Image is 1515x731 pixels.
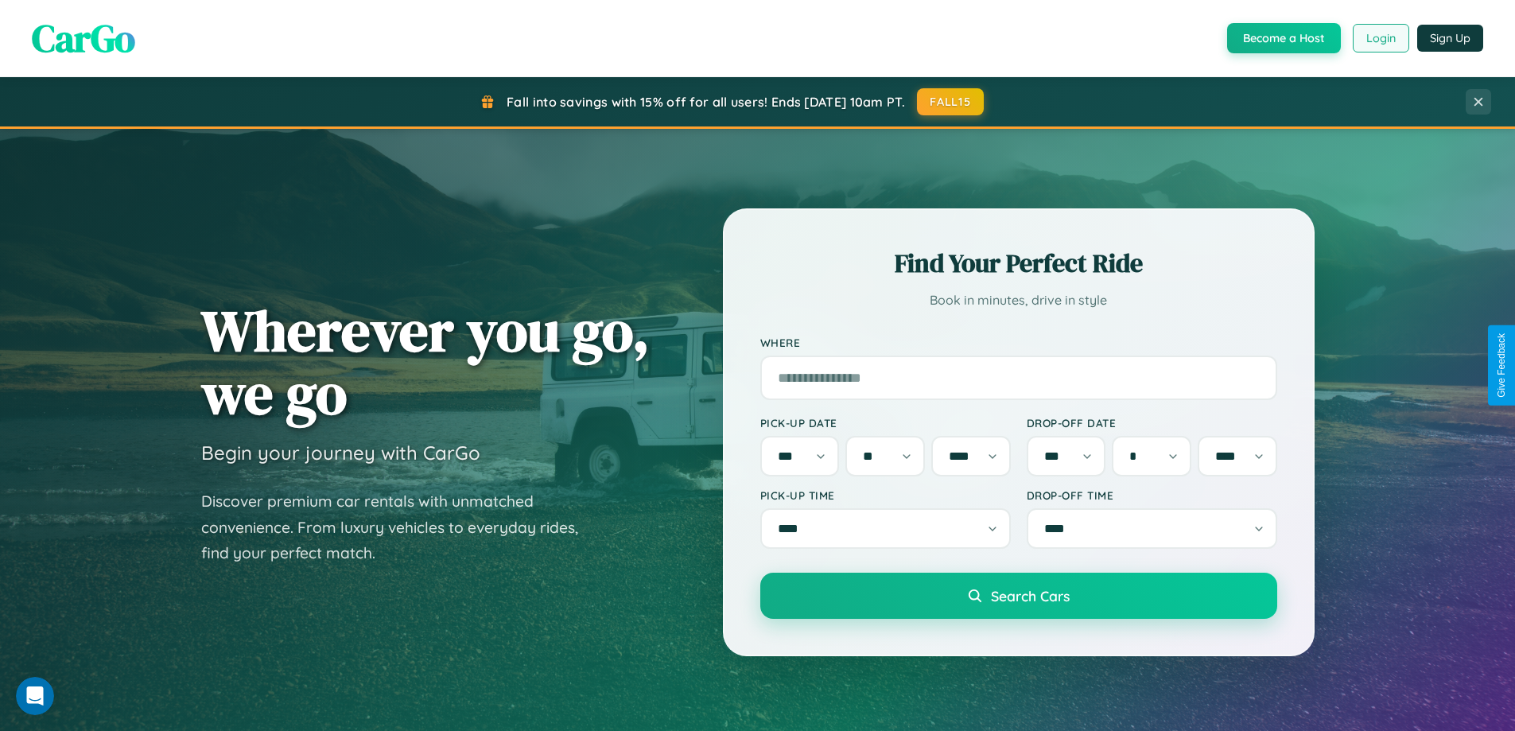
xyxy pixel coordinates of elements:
p: Book in minutes, drive in style [760,289,1277,312]
h2: Find Your Perfect Ride [760,246,1277,281]
label: Pick-up Date [760,416,1011,430]
h1: Wherever you go, we go [201,299,650,425]
span: Fall into savings with 15% off for all users! Ends [DATE] 10am PT. [507,94,905,110]
iframe: Intercom live chat [16,677,54,715]
label: Pick-up Time [760,488,1011,502]
label: Drop-off Date [1027,416,1277,430]
h3: Begin your journey with CarGo [201,441,480,465]
button: Search Cars [760,573,1277,619]
span: CarGo [32,12,135,64]
button: Login [1353,24,1409,52]
p: Discover premium car rentals with unmatched convenience. From luxury vehicles to everyday rides, ... [201,488,599,566]
button: Become a Host [1227,23,1341,53]
span: Search Cars [991,587,1070,605]
label: Where [760,336,1277,349]
button: FALL15 [917,88,984,115]
label: Drop-off Time [1027,488,1277,502]
button: Sign Up [1417,25,1483,52]
div: Give Feedback [1496,333,1507,398]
